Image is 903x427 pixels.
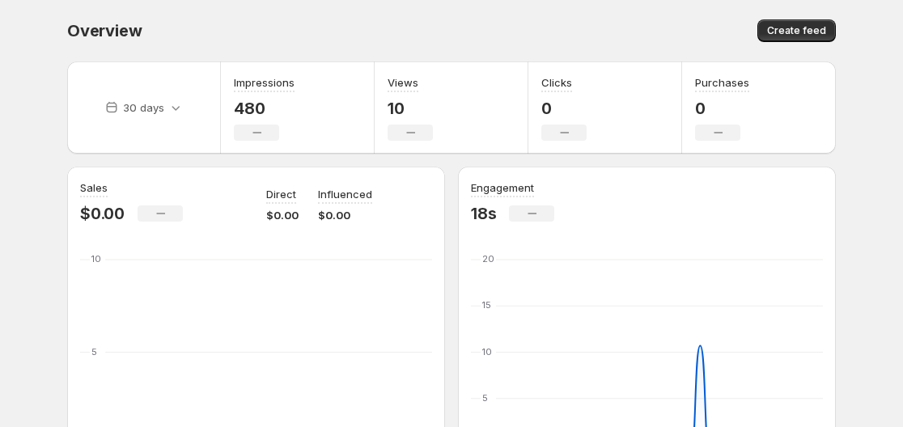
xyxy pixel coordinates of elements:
[767,24,826,37] span: Create feed
[80,180,108,196] h3: Sales
[482,392,488,404] text: 5
[234,74,295,91] h3: Impressions
[482,299,491,311] text: 15
[695,99,749,118] p: 0
[318,186,372,202] p: Influenced
[482,346,492,357] text: 10
[266,186,296,202] p: Direct
[695,74,749,91] h3: Purchases
[541,74,572,91] h3: Clicks
[757,19,836,42] button: Create feed
[482,253,494,264] text: 20
[541,99,587,118] p: 0
[91,346,97,357] text: 5
[471,204,496,223] p: 18s
[234,99,295,118] p: 480
[471,180,534,196] h3: Engagement
[80,204,125,223] p: $0.00
[318,207,372,223] p: $0.00
[123,99,164,116] p: 30 days
[388,74,418,91] h3: Views
[91,253,101,264] text: 10
[67,21,142,40] span: Overview
[266,207,299,223] p: $0.00
[388,99,433,118] p: 10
